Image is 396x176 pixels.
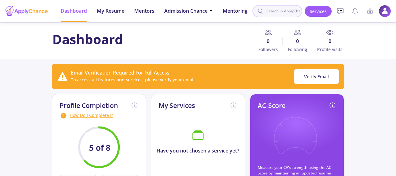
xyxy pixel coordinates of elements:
span: 0 [312,37,344,45]
div: How Do I Complete It [60,112,138,119]
h1: Dashboard [52,32,123,47]
span: My Resume [97,7,124,15]
text: 5 of 8 [89,142,110,153]
span: Admission Chance [164,7,213,15]
h2: AC-Score [258,102,286,109]
span: Following [283,46,312,53]
button: Verify Email [294,69,339,84]
a: Services [305,6,332,17]
span: Mentoring [223,7,247,15]
h2: My Services [159,102,195,109]
h2: Profile Completion [60,102,118,109]
span: 0 [253,37,283,45]
span: Dashboard [61,7,87,15]
p: Have you not chosen a service yet? [151,147,245,154]
span: 0 [283,37,312,45]
span: Followers [253,46,283,53]
div: Email Verification Required For Full Access [71,69,196,76]
input: Search in ApplyChance [252,5,302,17]
span: Profile visits [312,46,344,53]
span: Mentors [134,7,154,15]
div: To access all features and services, please verify your email. [71,76,196,83]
